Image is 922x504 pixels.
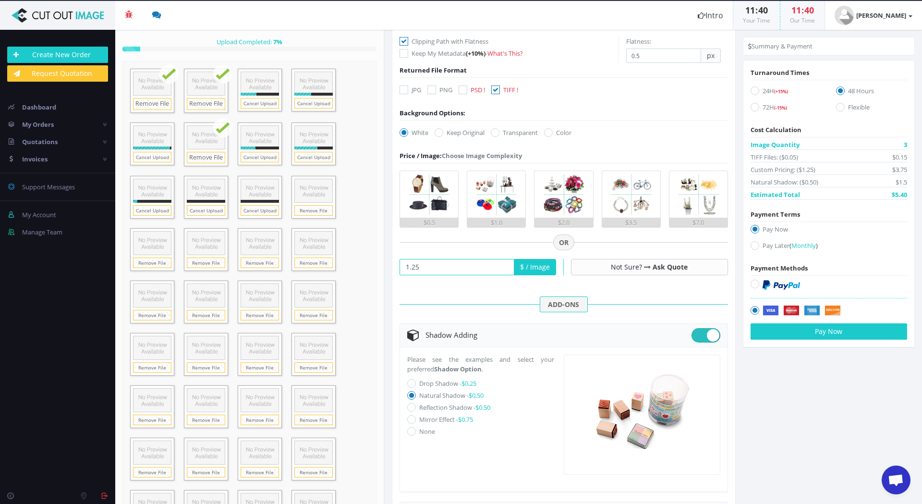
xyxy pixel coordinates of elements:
label: PNG [427,85,452,95]
a: Remove File [241,415,279,425]
a: Cancel Upload [133,205,171,216]
div: Upload Completed: [122,37,376,47]
span: 11 [745,4,755,16]
a: Create New Order [7,47,108,63]
a: Cancel Upload [241,98,279,109]
span: PSD ! [471,86,485,94]
input: Your Price [400,259,514,275]
div: $3.5 [602,218,660,227]
a: Remove File [133,415,171,425]
a: Cancel Upload [187,205,225,216]
a: Remove File [187,467,225,478]
label: Keep My Metadata - [400,49,619,58]
a: Remove File [294,310,333,320]
span: My Account [22,210,56,219]
div: Open chat [882,466,910,494]
label: Reflection Shadow - [419,403,490,412]
span: TIFF ! [503,86,518,94]
a: Request Quotation [7,65,108,82]
span: Custom Pricing: ($1.25) [751,165,815,174]
a: Remove File [294,415,333,425]
a: Remove File [294,205,333,216]
span: $0.50 [475,403,490,412]
img: 2.png [473,171,520,218]
span: $0.25 [461,379,476,388]
span: 3 [904,140,907,149]
a: Cancel Upload [133,152,171,162]
a: Remove File [241,362,279,373]
a: Remove File [187,258,225,268]
img: user_default.jpg [835,6,854,25]
a: Remove File [294,362,333,373]
span: (+10%) [466,49,485,58]
strong: [PERSON_NAME] [856,11,906,20]
div: Choose Image Complexity [400,151,522,160]
span: Monthly [791,241,816,250]
a: Cancel Upload [294,98,333,109]
span: $1.5 [896,177,907,187]
a: Remove File [133,467,171,478]
img: PayPal [763,280,800,290]
a: What's This? [487,49,523,58]
a: Remove File [187,362,225,373]
a: Remove File [187,98,225,110]
span: Dashboard [22,103,56,111]
div: $2.0 [534,218,593,227]
span: Image Quantity [751,140,800,149]
label: Flexible [836,102,907,115]
label: Natural Shadow - [419,391,484,400]
span: px [701,49,721,63]
label: Transparent [491,128,538,137]
img: 1.png [406,171,452,218]
a: (+15%) [774,86,788,95]
span: 11 [791,4,801,16]
a: Remove File [187,310,225,320]
span: 40 [804,4,814,16]
span: : [755,4,758,16]
label: Pay Later [751,241,907,254]
span: My Orders [22,120,54,129]
label: White [400,128,428,137]
img: 3.png [541,171,587,218]
button: Pay Now [751,323,907,340]
a: Remove File [241,258,279,268]
li: Summary & Payment [748,41,813,51]
a: Remove File [133,98,171,110]
span: Turnaround Times [751,68,809,77]
small: Your Time [743,16,770,25]
strong: % [272,37,282,46]
span: OR [553,234,574,251]
img: 4.png [608,171,655,218]
a: Remove File [241,467,279,478]
span: Not Sure? [611,262,642,271]
span: ADD-ONS [540,296,588,313]
span: Natural Shadow: ($0.50) [751,177,818,187]
span: Estimated Total [751,190,800,199]
label: 48 Hours [836,86,907,99]
span: TIFF Files: ($0.05) [751,152,798,162]
a: Remove File [187,152,225,164]
label: Mirror Effect - [419,415,473,424]
a: [PERSON_NAME] [825,1,922,30]
div: $0.5 [400,218,458,227]
span: Support Messages [22,183,75,191]
label: Pay Now [751,224,907,237]
a: Intro [688,1,733,30]
span: Payment Terms [751,210,800,219]
img: 5.png [675,171,722,218]
label: 24H [751,86,822,99]
a: Ask Quote [653,262,688,271]
img: Natural Shadow: ($0.50) [584,357,700,472]
label: JPG [400,85,421,95]
img: Securely by Stripe [763,306,841,316]
a: Remove File [133,310,171,320]
span: Quotations [22,137,58,146]
a: (-15%) [774,103,787,111]
span: Returned File Format [400,66,467,74]
label: Clipping Path with Flatness [400,37,619,46]
span: 7 [273,37,277,46]
span: 40 [758,4,768,16]
span: $0.50 [469,391,484,400]
a: Remove File [187,415,225,425]
div: $7.0 [669,218,728,227]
